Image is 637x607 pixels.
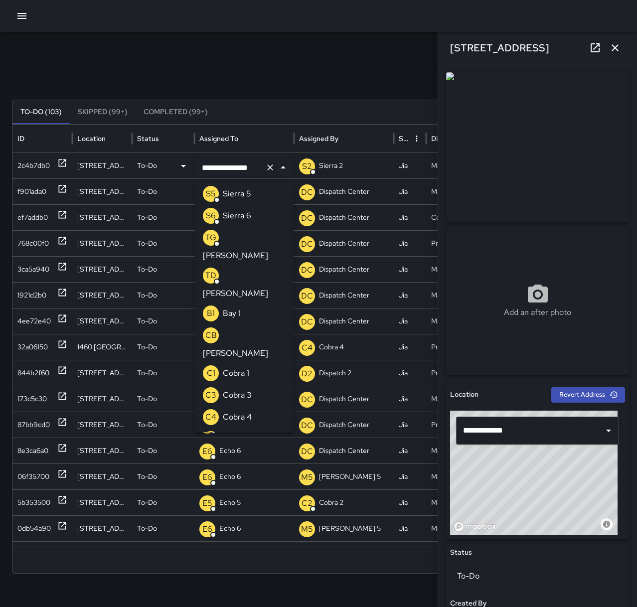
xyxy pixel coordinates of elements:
[394,438,426,463] div: Jia
[207,367,215,379] p: C1
[17,490,50,515] div: 5b353500
[137,412,157,438] p: To-Do
[301,238,313,250] p: DC
[399,134,409,143] div: Source
[394,204,426,230] div: Jia
[301,420,313,432] p: DC
[77,134,106,143] div: Location
[72,334,132,360] div: 1460 Broadway
[72,152,132,178] div: 2295 Broadway
[206,210,216,222] p: S6
[319,153,343,178] p: Sierra 2
[394,152,426,178] div: Jia
[205,232,216,244] p: TG
[301,290,313,302] p: DC
[72,412,132,438] div: 362 17th Street
[263,160,277,174] button: Clear
[394,489,426,515] div: Jia
[426,230,488,256] div: Pressure Washing
[202,523,212,535] p: E6
[137,179,157,204] p: To-Do
[72,515,132,541] div: 354 24th Street
[72,438,132,463] div: 405 14th Street
[17,179,46,204] div: f901ada0
[223,188,251,200] p: Sierra 5
[72,386,132,412] div: 513 8th Street
[394,386,426,412] div: Jia
[394,230,426,256] div: Jia
[319,179,369,204] p: Dispatch Center
[394,256,426,282] div: Jia
[70,100,136,124] button: Skipped (99+)
[301,523,313,535] p: M5
[205,329,217,341] p: CB
[426,334,488,360] div: Pressure Washing
[207,307,215,319] p: B1
[426,256,488,282] div: Maintenance
[137,257,157,282] p: To-Do
[301,471,313,483] p: M5
[426,489,488,515] div: Maintenance
[219,464,241,489] p: Echo 6
[72,489,132,515] div: 2295 Broadway
[203,347,268,359] p: [PERSON_NAME]
[431,134,456,143] div: Division
[319,412,369,438] p: Dispatch Center
[302,497,313,509] p: C2
[426,204,488,230] div: Community Outreach
[72,308,132,334] div: 435 19th Street
[219,490,241,515] p: Echo 5
[301,186,313,198] p: DC
[206,188,216,200] p: S5
[72,178,132,204] div: 271 24th Street
[319,438,369,463] p: Dispatch Center
[72,282,132,308] div: 505 17th Street
[137,283,157,308] p: To-Do
[394,515,426,541] div: Jia
[202,446,212,457] p: E6
[302,342,313,354] p: C4
[137,153,157,178] p: To-Do
[426,463,488,489] div: Maintenance
[223,367,249,379] p: Cobra 1
[72,204,132,230] div: 2337 Harrison Street
[137,464,157,489] p: To-Do
[223,307,241,319] p: Bay 1
[394,334,426,360] div: Jia
[219,516,241,541] p: Echo 6
[17,231,49,256] div: 768c00f0
[137,516,157,541] p: To-Do
[276,160,290,174] button: Close
[319,231,369,256] p: Dispatch Center
[302,368,313,380] p: D2
[426,438,488,463] div: Maintenance
[72,230,132,256] div: 1601 San Pablo Avenue
[426,386,488,412] div: Maintenance
[301,394,313,406] p: DC
[205,389,216,401] p: C3
[205,270,216,282] p: TD
[17,205,48,230] div: ef7addb0
[319,283,369,308] p: Dispatch Center
[137,490,157,515] p: To-Do
[302,160,312,172] p: S2
[137,360,157,386] p: To-Do
[219,438,241,463] p: Echo 6
[394,308,426,334] div: Jia
[223,210,251,222] p: Sierra 6
[319,257,369,282] p: Dispatch Center
[17,438,48,463] div: 8e3ca6a0
[137,205,157,230] p: To-Do
[202,471,212,483] p: E6
[301,212,313,224] p: DC
[17,412,50,438] div: 87bb9cd0
[394,463,426,489] div: Jia
[299,134,338,143] div: Assigned By
[301,446,313,457] p: DC
[394,412,426,438] div: Jia
[17,153,50,178] div: 2c4b7db0
[203,288,268,300] p: [PERSON_NAME]
[410,132,424,146] button: Source column menu
[17,386,47,412] div: 173c5c30
[319,386,369,412] p: Dispatch Center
